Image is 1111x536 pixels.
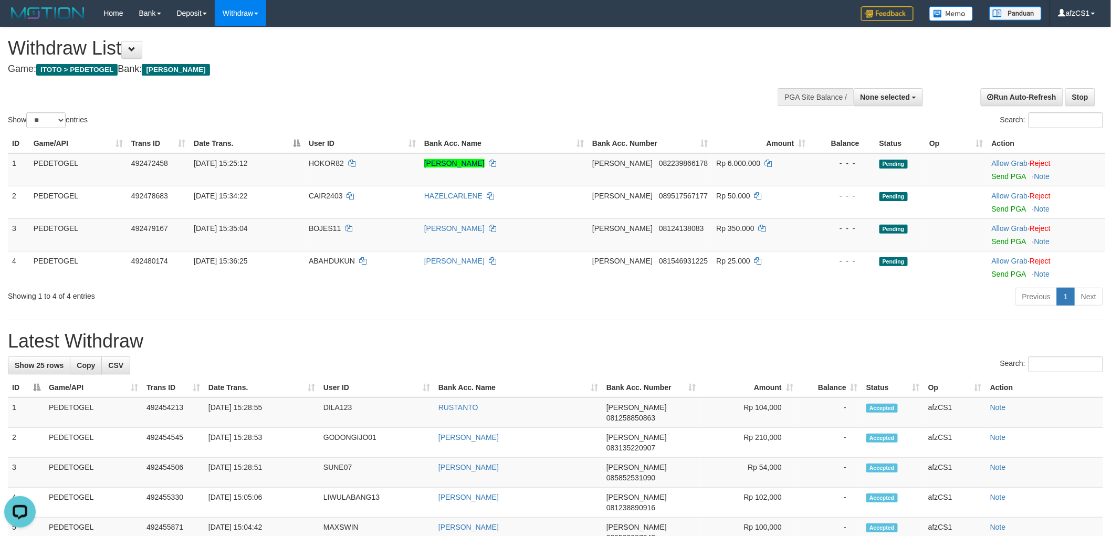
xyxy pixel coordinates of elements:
[127,134,190,153] th: Trans ID: activate to sort column ascending
[15,361,64,370] span: Show 25 rows
[988,134,1105,153] th: Action
[319,378,434,397] th: User ID: activate to sort column ascending
[131,159,168,167] span: 492472458
[992,257,1030,265] span: ·
[8,218,29,251] td: 3
[992,224,1028,233] a: Allow Grab
[990,493,1006,501] a: Note
[659,159,708,167] span: Copy 082239866178 to clipboard
[29,134,127,153] th: Game/API: activate to sort column ascending
[424,257,485,265] a: [PERSON_NAME]
[309,257,355,265] span: ABAHDUKUN
[194,257,247,265] span: [DATE] 15:36:25
[866,464,898,472] span: Accepted
[1029,356,1103,372] input: Search:
[879,225,908,234] span: Pending
[8,428,45,458] td: 2
[814,256,871,266] div: - - -
[990,403,1006,412] a: Note
[992,192,1028,200] a: Allow Grab
[204,378,319,397] th: Date Trans.: activate to sort column ascending
[606,463,667,471] span: [PERSON_NAME]
[925,134,988,153] th: Op: activate to sort column ascending
[45,488,142,518] td: PEDETOGEL
[8,287,455,301] div: Showing 1 to 4 of 4 entries
[309,224,341,233] span: BOJES11
[810,134,875,153] th: Balance
[319,428,434,458] td: GODONGIJO01
[8,112,88,128] label: Show entries
[861,6,914,21] img: Feedback.jpg
[45,458,142,488] td: PEDETOGEL
[988,218,1105,251] td: ·
[992,172,1026,181] a: Send PGA
[142,64,209,76] span: [PERSON_NAME]
[592,192,653,200] span: [PERSON_NAME]
[204,458,319,488] td: [DATE] 15:28:51
[319,488,434,518] td: LIWULABANG13
[798,397,862,428] td: -
[716,159,760,167] span: Rp 6.000.000
[592,224,653,233] span: [PERSON_NAME]
[305,134,420,153] th: User ID: activate to sort column ascending
[716,257,750,265] span: Rp 25.000
[45,397,142,428] td: PEDETOGEL
[319,458,434,488] td: SUNE07
[142,378,204,397] th: Trans ID: activate to sort column ascending
[8,186,29,218] td: 2
[309,159,344,167] span: HOKOR82
[700,458,798,488] td: Rp 54,000
[606,474,655,482] span: Copy 085852531090 to clipboard
[131,192,168,200] span: 492478683
[142,397,204,428] td: 492454213
[866,523,898,532] span: Accepted
[438,403,478,412] a: RUSTANTO
[45,378,142,397] th: Game/API: activate to sort column ascending
[854,88,924,106] button: None selected
[798,428,862,458] td: -
[8,153,29,186] td: 1
[438,463,499,471] a: [PERSON_NAME]
[108,361,123,370] span: CSV
[606,523,667,531] span: [PERSON_NAME]
[716,224,754,233] span: Rp 350.000
[204,397,319,428] td: [DATE] 15:28:55
[798,488,862,518] td: -
[8,378,45,397] th: ID: activate to sort column descending
[36,64,118,76] span: ITOTO > PEDETOGEL
[592,257,653,265] span: [PERSON_NAME]
[992,270,1026,278] a: Send PGA
[420,134,588,153] th: Bank Acc. Name: activate to sort column ascending
[606,403,667,412] span: [PERSON_NAME]
[1034,172,1050,181] a: Note
[424,159,485,167] a: [PERSON_NAME]
[70,356,102,374] a: Copy
[866,493,898,502] span: Accepted
[875,134,925,153] th: Status
[659,257,708,265] span: Copy 081546931225 to clipboard
[1030,159,1051,167] a: Reject
[862,378,924,397] th: Status: activate to sort column ascending
[798,458,862,488] td: -
[992,224,1030,233] span: ·
[606,414,655,422] span: Copy 081258850863 to clipboard
[989,6,1042,20] img: panduan.png
[992,257,1028,265] a: Allow Grab
[988,153,1105,186] td: ·
[1015,288,1057,306] a: Previous
[814,158,871,169] div: - - -
[8,5,88,21] img: MOTION_logo.png
[438,523,499,531] a: [PERSON_NAME]
[992,159,1028,167] a: Allow Grab
[29,186,127,218] td: PEDETOGEL
[131,257,168,265] span: 492480174
[659,192,708,200] span: Copy 089517567177 to clipboard
[990,523,1006,531] a: Note
[606,444,655,452] span: Copy 083135220907 to clipboard
[142,458,204,488] td: 492454506
[992,159,1030,167] span: ·
[77,361,95,370] span: Copy
[190,134,305,153] th: Date Trans.: activate to sort column descending
[992,192,1030,200] span: ·
[8,331,1103,352] h1: Latest Withdraw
